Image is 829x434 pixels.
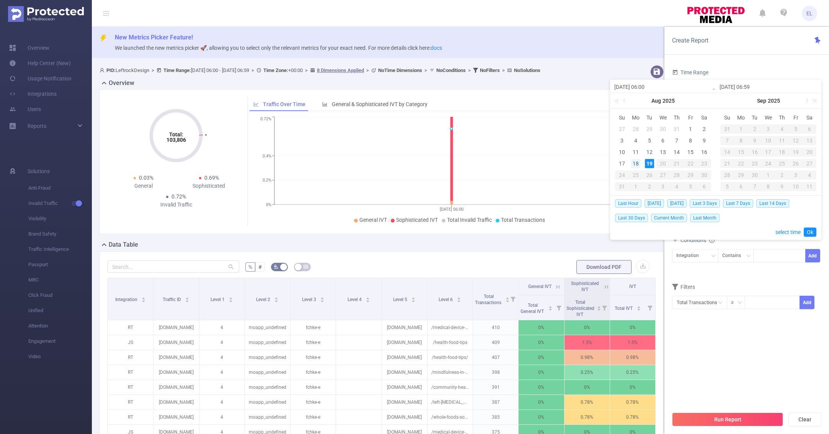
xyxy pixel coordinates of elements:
td: August 1, 2025 [684,123,697,135]
span: We [656,114,670,121]
div: 21 [720,159,734,168]
div: 30 [658,124,667,134]
i: icon: down [746,254,751,259]
th: Mon [734,112,748,123]
b: No Filters [480,67,500,73]
div: 4 [670,182,684,191]
td: September 1, 2025 [629,181,643,192]
div: 13 [658,147,667,157]
td: August 27, 2025 [656,169,670,181]
span: Traffic Over Time [263,101,305,107]
b: Time Zone: [263,67,288,73]
i: icon: down [711,254,716,259]
span: > [466,67,473,73]
td: September 4, 2025 [775,123,789,135]
td: October 1, 2025 [762,169,775,181]
span: Reports [28,123,46,129]
td: September 18, 2025 [775,146,789,158]
button: Add [805,249,820,262]
a: Reports [28,118,46,134]
td: September 28, 2025 [720,169,734,181]
span: Anti-Fraud [28,180,92,196]
div: 28 [720,170,734,180]
i: icon: table [304,264,308,269]
td: September 17, 2025 [762,146,775,158]
div: 19 [789,147,803,157]
td: September 6, 2025 [803,123,816,135]
td: September 11, 2025 [775,135,789,146]
i: icon: bg-colors [274,264,278,269]
td: August 11, 2025 [629,146,643,158]
div: 16 [748,147,762,157]
input: End date [720,82,817,92]
span: Traffic Intelligence [28,242,92,257]
span: EL [806,6,813,21]
td: September 15, 2025 [734,146,748,158]
i: icon: down [738,300,742,306]
div: 1 [629,182,643,191]
td: August 26, 2025 [643,169,656,181]
div: 3 [617,136,627,145]
span: Last Hour [615,199,641,208]
td: September 30, 2025 [748,169,762,181]
td: August 30, 2025 [697,169,711,181]
div: 25 [629,170,643,180]
div: 2 [700,124,709,134]
a: Previous month (PageUp) [622,93,628,108]
th: Mon [629,112,643,123]
a: select time [775,225,801,239]
div: 17 [762,147,775,157]
button: Run Report [672,413,783,426]
div: 29 [684,170,697,180]
span: Last Month [690,214,720,222]
td: August 12, 2025 [643,146,656,158]
div: 11 [631,147,640,157]
span: Tu [643,114,656,121]
span: Fr [789,114,803,121]
span: Click Fraud [28,288,92,303]
th: Thu [775,112,789,123]
td: July 27, 2025 [615,123,629,135]
span: Th [670,114,684,121]
span: General IVT [359,217,387,223]
td: October 6, 2025 [734,181,748,192]
td: July 28, 2025 [629,123,643,135]
div: 2 [748,124,762,134]
td: October 7, 2025 [748,181,762,192]
div: 8 [734,136,748,145]
th: Fri [684,112,697,123]
a: Next month (PageDown) [803,93,810,108]
td: August 31, 2025 [615,181,629,192]
td: September 1, 2025 [734,123,748,135]
td: October 4, 2025 [803,169,816,181]
span: Video [28,349,92,364]
div: Invalid Traffic [144,201,209,209]
td: October 8, 2025 [762,181,775,192]
td: August 10, 2025 [615,146,629,158]
td: September 13, 2025 [803,135,816,146]
span: Total Transactions [501,217,545,223]
div: 3 [762,124,775,134]
div: 24 [762,159,775,168]
div: 12 [645,147,654,157]
td: August 31, 2025 [720,123,734,135]
span: > [422,67,429,73]
td: September 20, 2025 [803,146,816,158]
span: Last 7 Days [723,199,753,208]
span: Sa [697,114,711,121]
input: Start date [614,82,712,92]
td: August 18, 2025 [629,158,643,169]
div: 8 [686,136,695,145]
div: 9 [700,136,709,145]
span: Fr [684,114,697,121]
div: 3 [656,182,670,191]
td: August 20, 2025 [656,158,670,169]
td: September 27, 2025 [803,158,816,169]
h2: Overview [109,79,134,88]
div: General [111,182,176,190]
i: icon: thunderbolt [100,34,107,42]
div: 5 [645,136,654,145]
span: New Metrics Picker Feature! [115,34,193,41]
td: August 2, 2025 [697,123,711,135]
td: September 10, 2025 [762,135,775,146]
